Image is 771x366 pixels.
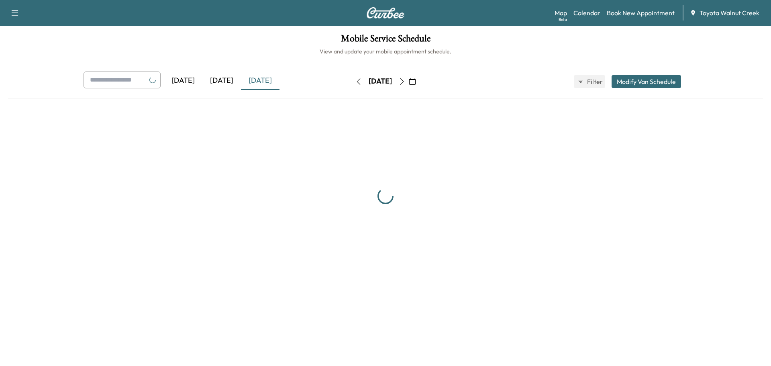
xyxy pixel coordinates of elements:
[573,8,600,18] a: Calendar
[369,76,392,86] div: [DATE]
[241,72,279,90] div: [DATE]
[8,34,763,47] h1: Mobile Service Schedule
[202,72,241,90] div: [DATE]
[612,75,681,88] button: Modify Van Schedule
[8,47,763,55] h6: View and update your mobile appointment schedule.
[574,75,605,88] button: Filter
[559,16,567,22] div: Beta
[700,8,759,18] span: Toyota Walnut Creek
[607,8,675,18] a: Book New Appointment
[164,72,202,90] div: [DATE]
[366,7,405,18] img: Curbee Logo
[587,77,602,86] span: Filter
[555,8,567,18] a: MapBeta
